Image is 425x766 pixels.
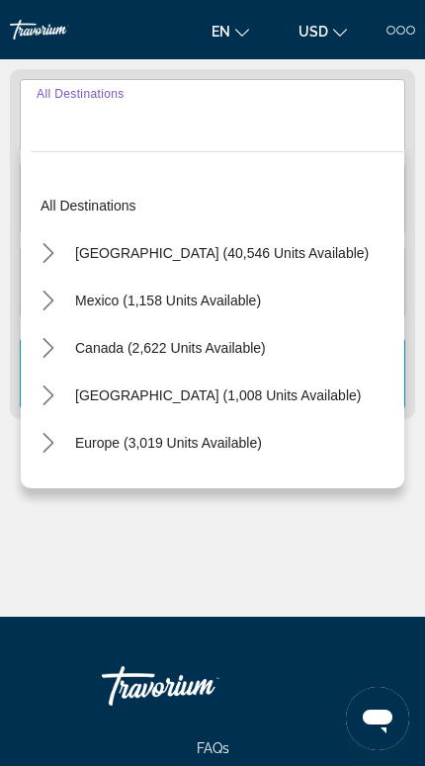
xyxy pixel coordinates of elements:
input: Select destination [37,105,388,128]
button: Change language [202,17,259,45]
iframe: Button to launch messaging window [346,687,409,750]
span: Mexico (1,158 units available) [75,293,261,308]
button: Select destination: Caribbean & Atlantic Islands (1,008 units available) [65,378,371,413]
span: USD [298,24,328,40]
a: Go Home [102,656,299,716]
a: FAQs [177,740,249,756]
button: Select destination: Canada (2,622 units available) [65,330,276,366]
span: [GEOGRAPHIC_DATA] (1,008 units available) [75,387,361,403]
button: Select destination: All destinations [31,188,404,223]
button: Change currency [289,17,357,45]
button: Select destination: Australia (238 units available) [65,472,360,508]
span: Europe (3,019 units available) [75,435,262,451]
button: Toggle Mexico (1,158 units available) submenu [31,284,65,318]
button: Toggle Caribbean & Atlantic Islands (1,008 units available) submenu [31,379,65,413]
span: [GEOGRAPHIC_DATA] (40,546 units available) [75,245,369,261]
button: Select destination: Mexico (1,158 units available) [65,283,271,318]
span: en [212,24,230,40]
button: Select destination: United States (40,546 units available) [65,235,379,271]
span: FAQs [197,740,229,756]
button: Search [20,338,405,409]
button: Select destination: Europe (3,019 units available) [65,425,272,461]
span: Canada (2,622 units available) [75,340,266,356]
span: All destinations [41,198,136,213]
button: Toggle Europe (3,019 units available) submenu [31,426,65,461]
button: Toggle United States (40,546 units available) submenu [31,236,65,271]
span: All Destinations [37,87,125,100]
div: Search widget [20,79,405,409]
button: Toggle Canada (2,622 units available) submenu [31,331,65,366]
button: Toggle Australia (238 units available) submenu [31,473,65,508]
div: Destination options [21,141,404,488]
